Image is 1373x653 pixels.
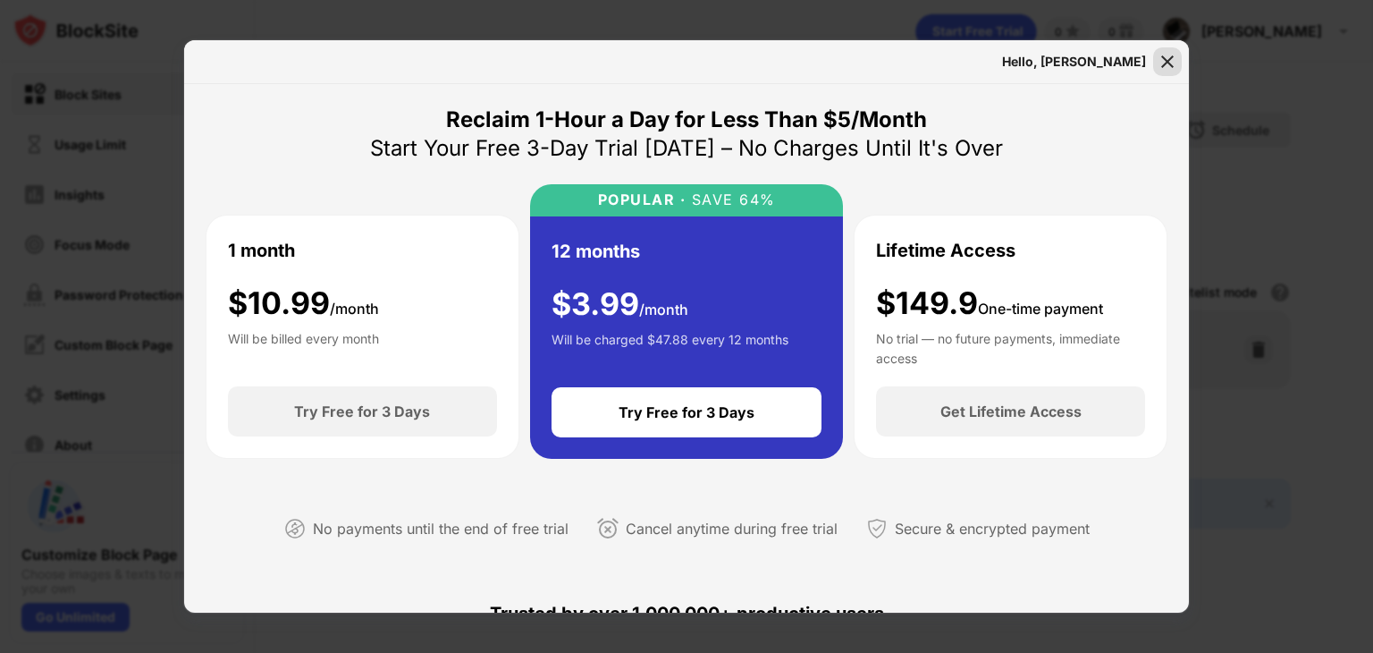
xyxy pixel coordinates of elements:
div: Try Free for 3 Days [294,403,430,420]
div: Try Free for 3 Days [619,403,754,421]
span: /month [330,300,379,318]
div: Will be charged $47.88 every 12 months [552,330,788,366]
div: $149.9 [876,285,1103,322]
div: Start Your Free 3-Day Trial [DATE] – No Charges Until It's Over [370,134,1003,163]
div: No trial — no future payments, immediate access [876,329,1145,365]
span: One-time payment [978,300,1103,318]
img: cancel-anytime [597,518,619,539]
img: secured-payment [866,518,888,539]
div: 12 months [552,238,640,265]
div: Cancel anytime during free trial [626,516,838,542]
div: Get Lifetime Access [940,403,1082,420]
div: $ 10.99 [228,285,379,322]
div: No payments until the end of free trial [313,516,569,542]
div: POPULAR · [598,191,686,208]
span: /month [639,301,688,318]
div: Lifetime Access [876,237,1015,264]
div: Reclaim 1-Hour a Day for Less Than $5/Month [446,106,927,134]
div: 1 month [228,237,295,264]
div: Hello, [PERSON_NAME] [1002,55,1146,69]
div: Secure & encrypted payment [895,516,1090,542]
img: not-paying [284,518,306,539]
div: $ 3.99 [552,286,688,323]
div: SAVE 64% [686,191,776,208]
div: Will be billed every month [228,329,379,365]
